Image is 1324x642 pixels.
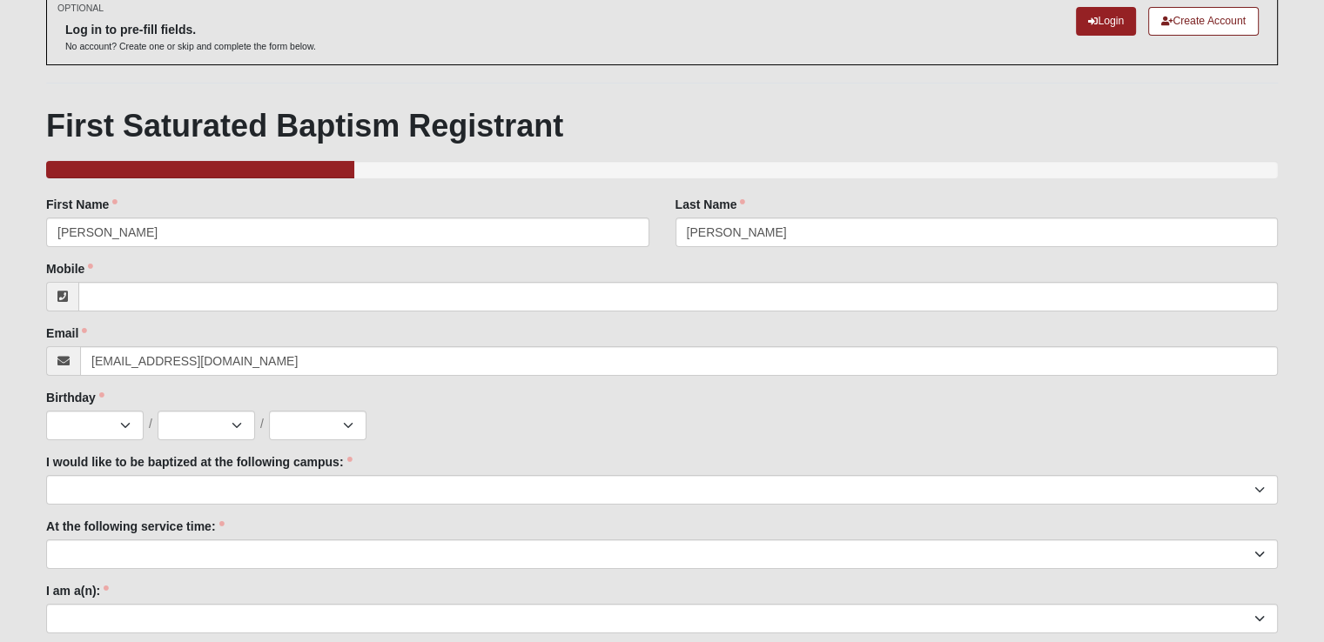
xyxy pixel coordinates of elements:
[46,324,87,342] label: Email
[46,389,104,406] label: Birthday
[1076,7,1136,36] a: Login
[149,415,152,434] span: /
[1148,7,1259,36] a: Create Account
[46,518,224,535] label: At the following service time:
[46,260,93,278] label: Mobile
[57,2,104,15] small: OPTIONAL
[65,23,316,37] h6: Log in to pre-fill fields.
[46,582,109,599] label: I am a(n):
[675,196,746,213] label: Last Name
[46,107,1278,144] h1: First Saturated Baptism Registrant
[46,453,352,471] label: I would like to be baptized at the following campus:
[46,196,118,213] label: First Name
[260,415,264,434] span: /
[65,40,316,53] p: No account? Create one or skip and complete the form below.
